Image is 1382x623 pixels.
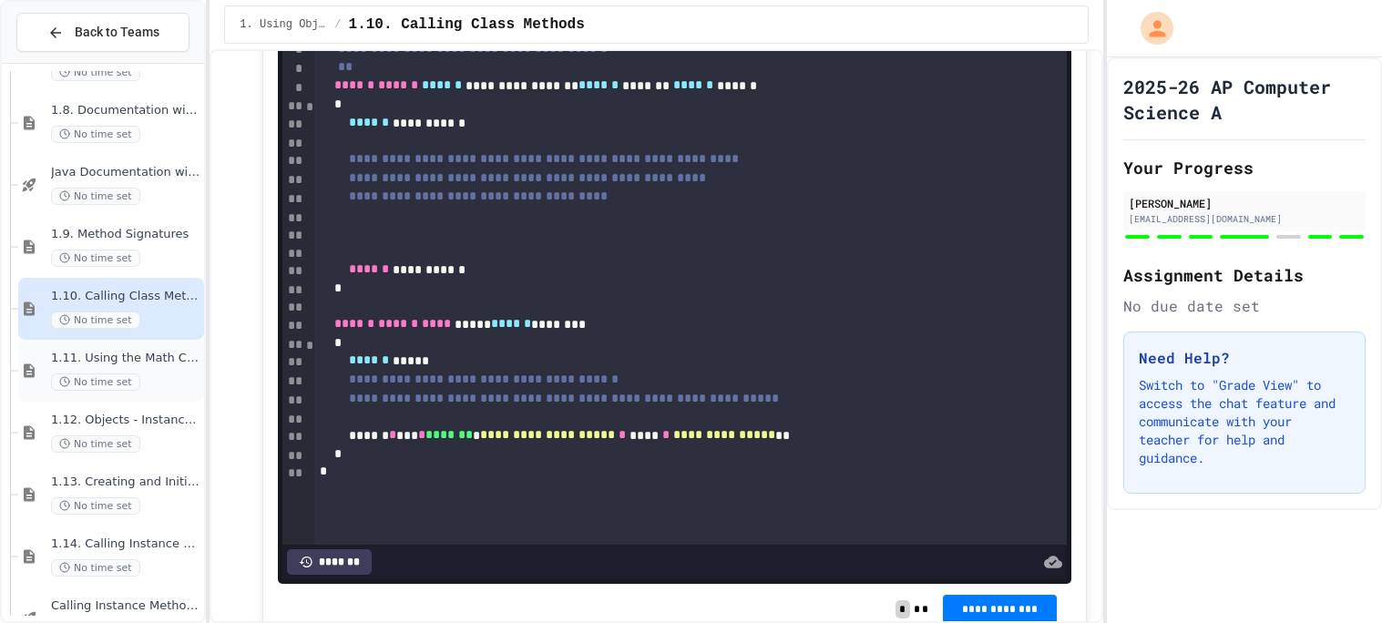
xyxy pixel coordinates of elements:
h3: Need Help? [1139,347,1350,369]
span: No time set [51,497,140,515]
span: No time set [51,64,140,81]
span: No time set [51,188,140,205]
span: 1.11. Using the Math Class [51,351,200,366]
button: Back to Teams [16,13,189,52]
div: My Account [1121,7,1178,49]
span: / [334,17,341,32]
span: No time set [51,126,140,143]
span: No time set [51,373,140,391]
span: 1.8. Documentation with Comments and Preconditions [51,103,200,118]
h2: Your Progress [1123,155,1366,180]
div: [PERSON_NAME] [1129,195,1360,211]
span: 1. Using Objects and Methods [240,17,327,32]
span: 1.14. Calling Instance Methods [51,536,200,552]
span: 1.10. Calling Class Methods [349,14,585,36]
div: No due date set [1123,295,1366,317]
span: No time set [51,250,140,267]
span: 1.9. Method Signatures [51,227,200,242]
span: 1.12. Objects - Instances of Classes [51,413,200,428]
p: Switch to "Grade View" to access the chat feature and communicate with your teacher for help and ... [1139,376,1350,467]
span: Back to Teams [75,23,159,42]
h1: 2025-26 AP Computer Science A [1123,74,1366,125]
span: No time set [51,559,140,577]
span: Calling Instance Methods - Topic 1.14 [51,598,200,614]
h2: Assignment Details [1123,262,1366,288]
span: Java Documentation with Comments - Topic 1.8 [51,165,200,180]
div: [EMAIL_ADDRESS][DOMAIN_NAME] [1129,212,1360,226]
span: No time set [51,435,140,453]
span: 1.10. Calling Class Methods [51,289,200,304]
span: No time set [51,311,140,329]
span: 1.13. Creating and Initializing Objects: Constructors [51,475,200,490]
